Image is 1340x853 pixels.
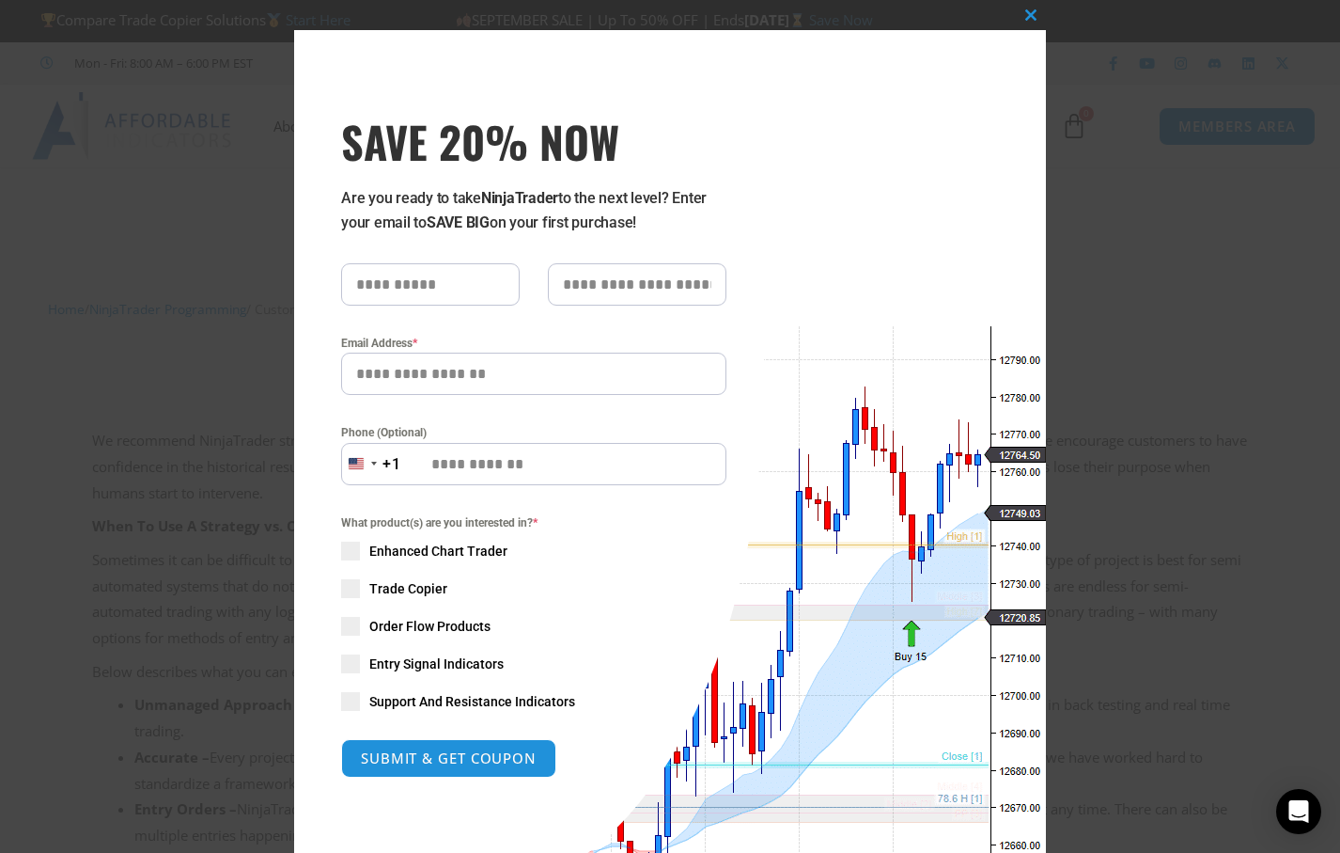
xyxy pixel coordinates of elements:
strong: SAVE BIG [427,213,490,231]
div: +1 [382,452,401,477]
span: What product(s) are you interested in? [341,513,726,532]
span: Enhanced Chart Trader [369,542,507,561]
label: Phone (Optional) [341,423,726,442]
span: Order Flow Products [369,617,491,636]
span: Entry Signal Indicators [369,655,504,673]
label: Order Flow Products [341,617,726,636]
h3: SAVE 20% NOW [341,115,726,167]
p: Are you ready to take to the next level? Enter your email to on your first purchase! [341,186,726,235]
label: Support And Resistance Indicators [341,692,726,711]
button: SUBMIT & GET COUPON [341,739,556,778]
label: Enhanced Chart Trader [341,542,726,561]
span: Trade Copier [369,579,447,598]
strong: NinjaTrader [481,189,558,207]
span: Support And Resistance Indicators [369,692,575,711]
button: Selected country [341,443,401,485]
label: Trade Copier [341,579,726,598]
label: Email Address [341,334,726,353]
div: Open Intercom Messenger [1276,789,1321,834]
label: Entry Signal Indicators [341,655,726,673]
